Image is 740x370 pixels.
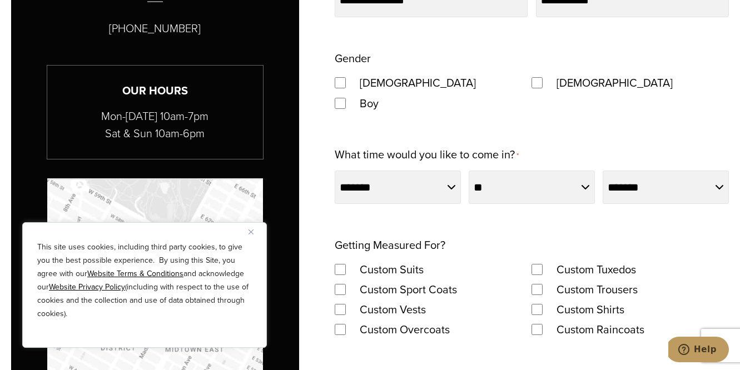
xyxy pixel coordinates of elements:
label: Custom Shirts [545,299,635,319]
a: Website Privacy Policy [49,281,125,293]
label: [DEMOGRAPHIC_DATA] [545,73,684,93]
button: Close [249,225,262,238]
label: What time would you like to come in? [335,144,519,166]
legend: Getting Measured For? [335,235,445,255]
p: [PHONE_NUMBER] [109,19,201,37]
label: Custom Tuxedos [545,259,647,279]
label: Boy [349,93,390,113]
a: Website Terms & Conditions [87,268,183,279]
p: Mon-[DATE] 10am-7pm Sat & Sun 10am-6pm [47,108,263,142]
label: Custom Trousers [545,279,649,299]
label: [DEMOGRAPHIC_DATA] [349,73,487,93]
label: Custom Overcoats [349,319,461,339]
h3: Our Hours [47,82,263,99]
img: Close [249,229,254,234]
legend: Gender [335,48,371,68]
label: Custom Sport Coats [349,279,468,299]
label: Custom Raincoats [545,319,655,339]
iframe: Opens a widget where you can chat to one of our agents [668,337,729,364]
label: Custom Suits [349,259,435,279]
p: This site uses cookies, including third party cookies, to give you the best possible experience. ... [37,241,252,321]
label: Custom Vests [349,299,437,319]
